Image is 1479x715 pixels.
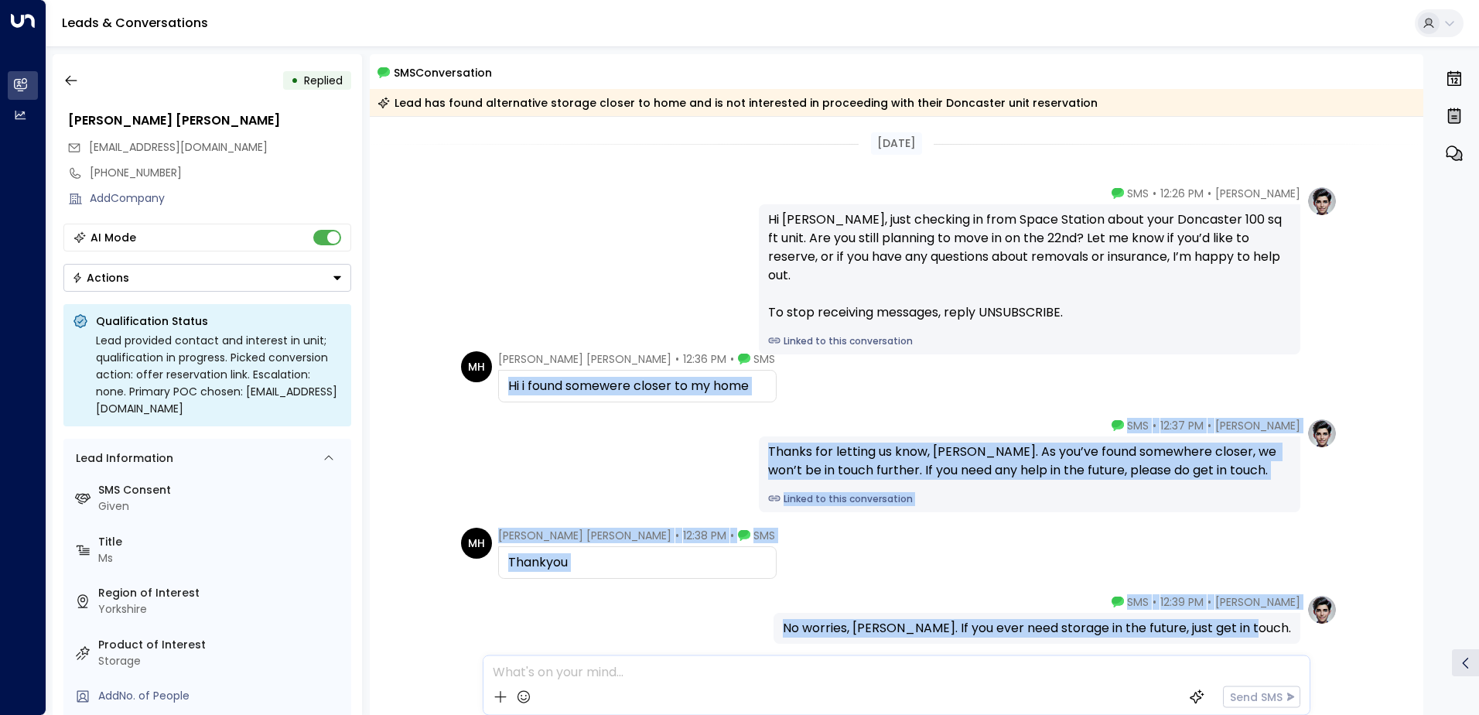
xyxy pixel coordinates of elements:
[1307,418,1337,449] img: profile-logo.png
[461,528,492,559] div: MH
[304,73,343,88] span: Replied
[91,230,136,245] div: AI Mode
[730,351,734,367] span: •
[1153,186,1156,201] span: •
[98,534,345,550] label: Title
[98,637,345,653] label: Product of Interest
[68,111,351,130] div: [PERSON_NAME] [PERSON_NAME]
[1160,418,1204,433] span: 12:37 PM
[90,190,351,207] div: AddCompany
[768,210,1291,322] div: Hi [PERSON_NAME], just checking in from Space Station about your Doncaster 100 sq ft unit. Are yo...
[683,528,726,543] span: 12:38 PM
[1207,418,1211,433] span: •
[675,351,679,367] span: •
[1153,594,1156,610] span: •
[1153,418,1156,433] span: •
[783,619,1291,638] div: No worries, [PERSON_NAME]. If you ever need storage in the future, just get in touch.
[753,528,775,543] span: SMS
[730,528,734,543] span: •
[508,553,767,572] div: Thankyou
[98,482,345,498] label: SMS Consent
[72,271,129,285] div: Actions
[63,264,351,292] button: Actions
[1207,186,1211,201] span: •
[498,351,671,367] span: [PERSON_NAME] [PERSON_NAME]
[1215,418,1300,433] span: [PERSON_NAME]
[89,139,268,156] span: michaelahoshang45@gmail.com
[461,351,492,382] div: MH
[98,653,345,669] div: Storage
[1127,186,1149,201] span: SMS
[1307,594,1337,625] img: profile-logo.png
[1307,186,1337,217] img: profile-logo.png
[70,450,173,467] div: Lead Information
[98,601,345,617] div: Yorkshire
[753,351,775,367] span: SMS
[768,334,1291,348] a: Linked to this conversation
[98,550,345,566] div: Ms
[1160,186,1204,201] span: 12:26 PM
[1215,594,1300,610] span: [PERSON_NAME]
[1127,594,1149,610] span: SMS
[89,139,268,155] span: [EMAIL_ADDRESS][DOMAIN_NAME]
[508,377,767,395] div: Hi i found somewere closer to my home
[98,688,345,704] div: AddNo. of People
[683,351,726,367] span: 12:36 PM
[96,313,342,329] p: Qualification Status
[62,14,208,32] a: Leads & Conversations
[98,498,345,515] div: Given
[768,492,1291,506] a: Linked to this conversation
[291,67,299,94] div: •
[871,132,922,155] div: [DATE]
[1207,594,1211,610] span: •
[675,528,679,543] span: •
[377,95,1098,111] div: Lead has found alternative storage closer to home and is not interested in proceeding with their ...
[394,63,492,81] span: SMS Conversation
[768,443,1291,480] div: Thanks for letting us know, [PERSON_NAME]. As you’ve found somewhere closer, we won’t be in touch...
[90,165,351,181] div: [PHONE_NUMBER]
[98,585,345,601] label: Region of Interest
[1160,594,1204,610] span: 12:39 PM
[96,332,342,417] div: Lead provided contact and interest in unit; qualification in progress. Picked conversion action: ...
[1127,418,1149,433] span: SMS
[498,528,671,543] span: [PERSON_NAME] [PERSON_NAME]
[1215,186,1300,201] span: [PERSON_NAME]
[63,264,351,292] div: Button group with a nested menu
